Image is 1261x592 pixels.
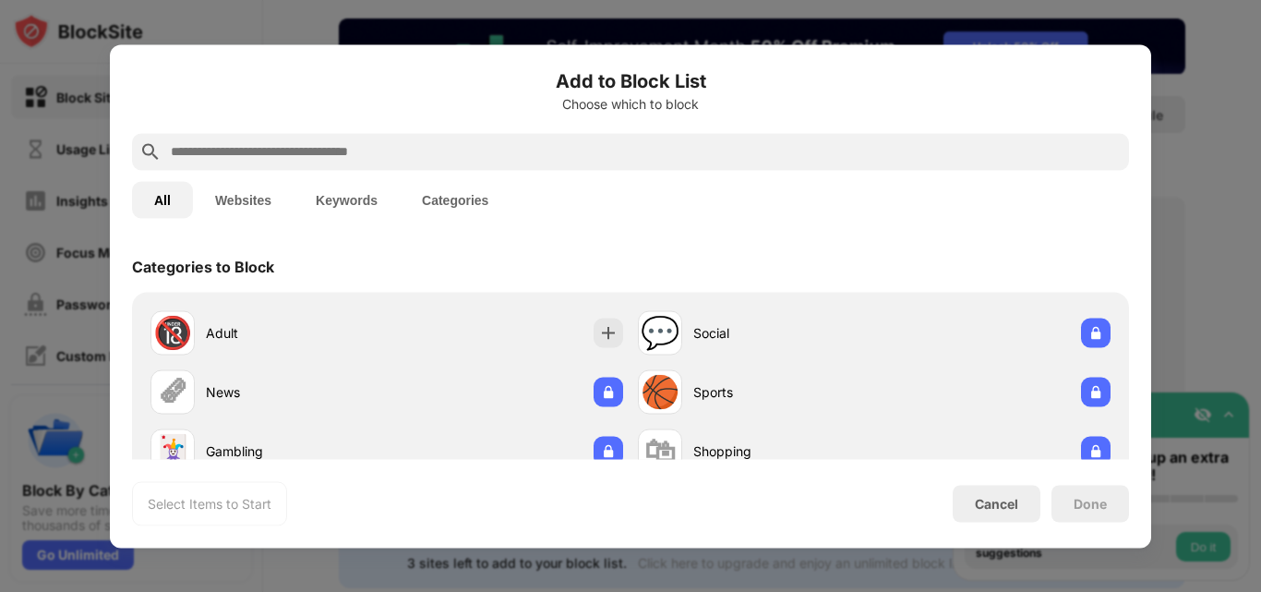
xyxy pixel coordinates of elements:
div: Done [1074,496,1107,511]
div: 🃏 [153,432,192,470]
div: Social [693,323,874,343]
div: News [206,382,387,402]
div: Cancel [975,496,1018,512]
button: Categories [400,181,510,218]
div: Sports [693,382,874,402]
div: Gambling [206,441,387,461]
div: 🗞 [157,373,188,411]
div: Choose which to block [132,96,1129,111]
button: All [132,181,193,218]
div: 🏀 [641,373,679,411]
button: Websites [193,181,294,218]
div: 🔞 [153,314,192,352]
div: Adult [206,323,387,343]
div: Shopping [693,441,874,461]
div: 🛍 [644,432,676,470]
button: Keywords [294,181,400,218]
h6: Add to Block List [132,66,1129,94]
div: Select Items to Start [148,494,271,513]
div: Categories to Block [132,257,274,275]
img: search.svg [139,140,162,163]
div: 💬 [641,314,679,352]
